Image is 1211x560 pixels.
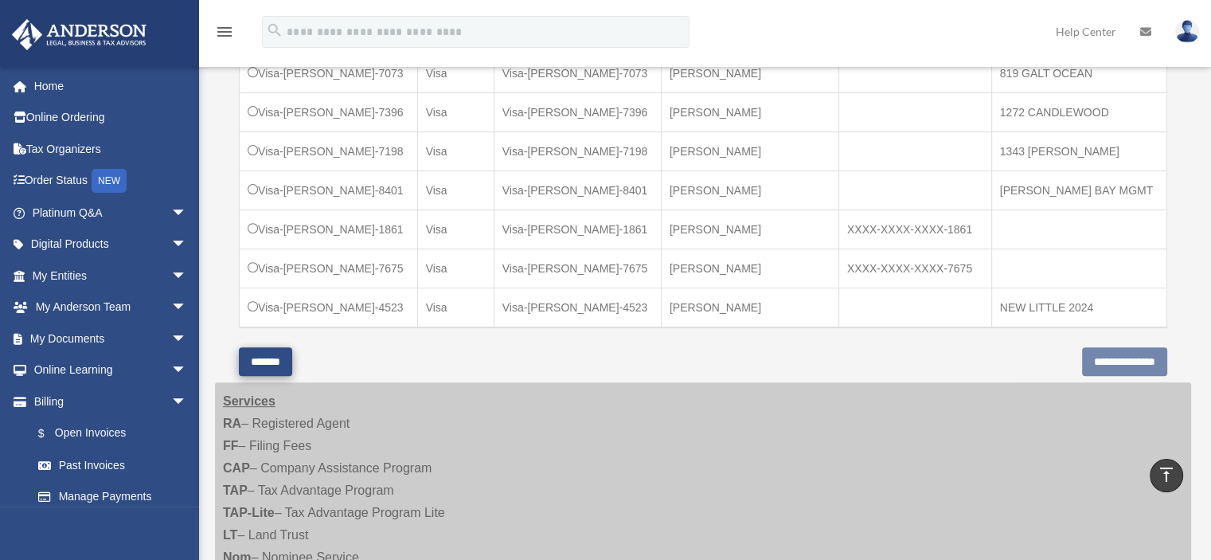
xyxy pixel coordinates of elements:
[11,70,211,102] a: Home
[661,131,838,170] td: [PERSON_NAME]
[240,92,418,131] td: Visa-[PERSON_NAME]-7396
[11,165,211,198] a: Order StatusNEW
[171,292,203,324] span: arrow_drop_down
[171,323,203,355] span: arrow_drop_down
[11,229,211,260] a: Digital Productsarrow_drop_down
[240,249,418,288] td: Visa-[PERSON_NAME]-7675
[991,288,1166,327] td: NEW LITTLE 2024
[223,461,250,475] strong: CAP
[22,449,203,481] a: Past Invoices
[991,170,1166,210] td: [PERSON_NAME] BAY MGMT
[22,417,195,450] a: $Open Invoices
[11,292,211,323] a: My Anderson Teamarrow_drop_down
[223,528,237,542] strong: LT
[11,133,211,165] a: Tax Organizers
[1175,20,1199,43] img: User Pic
[494,170,661,210] td: Visa-[PERSON_NAME]-8401
[494,210,661,249] td: Visa-[PERSON_NAME]-1861
[171,354,203,387] span: arrow_drop_down
[1157,465,1176,484] i: vertical_align_top
[991,131,1166,170] td: 1343 [PERSON_NAME]
[1150,459,1183,492] a: vertical_align_top
[223,506,275,519] strong: TAP-Lite
[11,197,211,229] a: Platinum Q&Aarrow_drop_down
[22,481,203,513] a: Manage Payments
[991,92,1166,131] td: 1272 CANDLEWOOD
[171,197,203,229] span: arrow_drop_down
[661,288,838,327] td: [PERSON_NAME]
[417,131,494,170] td: Visa
[11,323,211,354] a: My Documentsarrow_drop_down
[171,229,203,261] span: arrow_drop_down
[661,210,838,249] td: [PERSON_NAME]
[991,53,1166,92] td: 819 GALT OCEAN
[494,131,661,170] td: Visa-[PERSON_NAME]-7198
[417,53,494,92] td: Visa
[223,394,275,408] strong: Services
[494,53,661,92] td: Visa-[PERSON_NAME]-7073
[661,249,838,288] td: [PERSON_NAME]
[417,288,494,327] td: Visa
[494,92,661,131] td: Visa-[PERSON_NAME]-7396
[240,131,418,170] td: Visa-[PERSON_NAME]-7198
[838,249,991,288] td: XXXX-XXXX-XXXX-7675
[838,210,991,249] td: XXXX-XXXX-XXXX-1861
[661,170,838,210] td: [PERSON_NAME]
[240,53,418,92] td: Visa-[PERSON_NAME]-7073
[215,22,234,41] i: menu
[661,92,838,131] td: [PERSON_NAME]
[417,170,494,210] td: Visa
[661,53,838,92] td: [PERSON_NAME]
[240,170,418,210] td: Visa-[PERSON_NAME]-8401
[11,354,211,386] a: Online Learningarrow_drop_down
[223,484,248,497] strong: TAP
[11,386,203,417] a: Billingarrow_drop_down
[7,19,151,50] img: Anderson Advisors Platinum Portal
[11,102,211,134] a: Online Ordering
[417,92,494,131] td: Visa
[494,288,661,327] td: Visa-[PERSON_NAME]-4523
[417,249,494,288] td: Visa
[223,439,239,452] strong: FF
[47,424,55,444] span: $
[266,22,283,39] i: search
[240,288,418,327] td: Visa-[PERSON_NAME]-4523
[240,210,418,249] td: Visa-[PERSON_NAME]-1861
[171,260,203,292] span: arrow_drop_down
[92,169,127,193] div: NEW
[417,210,494,249] td: Visa
[494,249,661,288] td: Visa-[PERSON_NAME]-7675
[11,260,211,292] a: My Entitiesarrow_drop_down
[215,28,234,41] a: menu
[171,386,203,418] span: arrow_drop_down
[223,417,241,430] strong: RA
